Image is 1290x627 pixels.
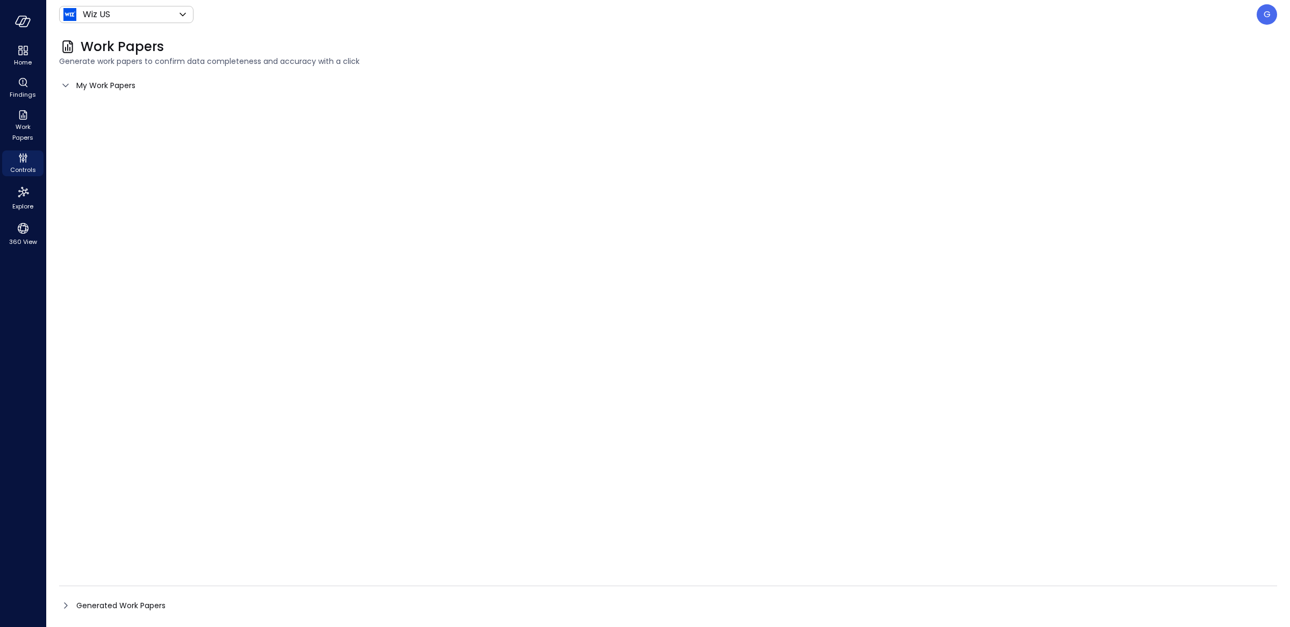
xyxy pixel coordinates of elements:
img: Icon [63,8,76,21]
span: Work Papers [81,38,164,55]
div: 360 View [2,219,44,248]
span: Home [14,57,32,68]
span: Generate work papers to confirm data completeness and accuracy with a click [59,55,1277,67]
div: Home [2,43,44,69]
div: Controls [2,150,44,176]
span: 360 View [9,236,37,247]
p: Wiz US [83,8,110,21]
span: Work Papers [6,121,39,143]
div: Findings [2,75,44,101]
span: Generated Work Papers [76,600,166,611]
div: Guy [1257,4,1277,25]
div: Work Papers [2,107,44,144]
div: Explore [2,183,44,213]
span: Controls [10,164,36,175]
span: My Work Papers [76,80,135,91]
p: G [1264,8,1271,21]
span: Findings [10,89,36,100]
span: Explore [12,201,33,212]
